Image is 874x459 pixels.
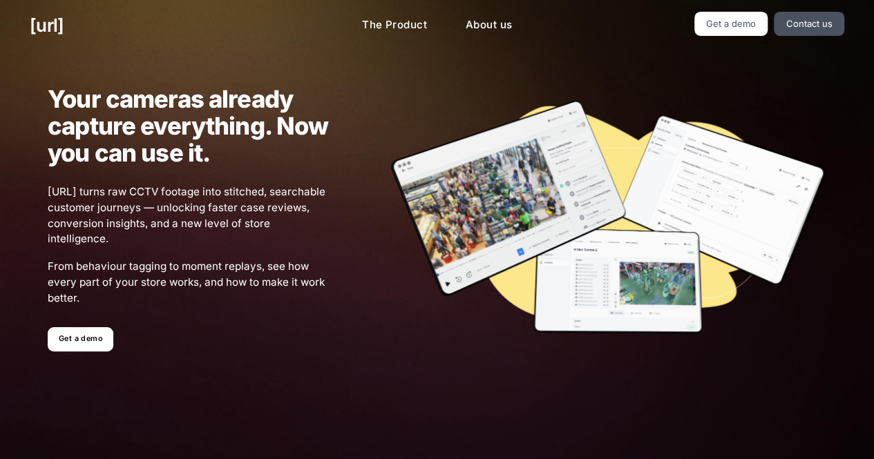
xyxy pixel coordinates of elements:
[30,12,64,39] a: [URL]
[48,86,329,166] h1: Your cameras already capture everything. Now you can use it.
[48,184,329,247] span: [URL] turns raw CCTV footage into stitched, searchable customer journeys — unlocking faster case ...
[48,259,329,306] span: From behaviour tagging to moment replays, see how every part of your store works, and how to make...
[351,12,438,39] a: The Product
[774,12,844,36] a: Contact us
[694,12,768,36] a: Get a demo
[48,327,113,351] a: Get a demo
[455,12,523,39] a: About us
